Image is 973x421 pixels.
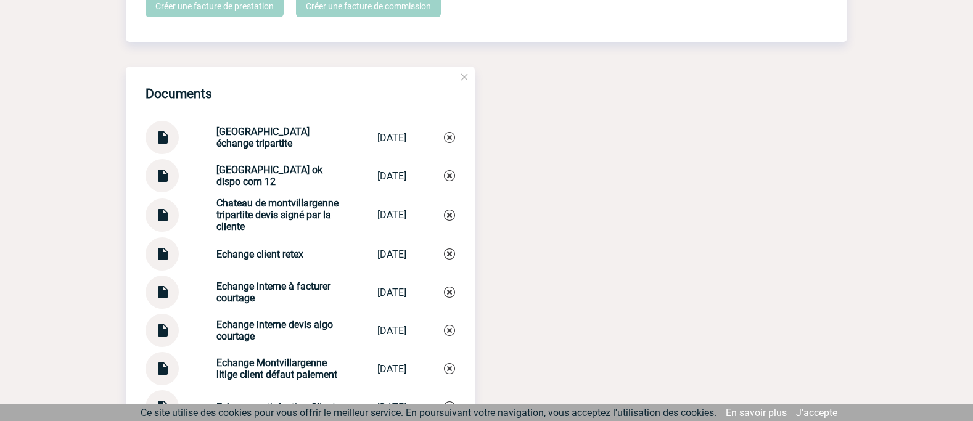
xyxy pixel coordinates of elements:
div: [DATE] [377,209,406,221]
strong: [GEOGRAPHIC_DATA] ok dispo com 12 [216,164,322,187]
span: Ce site utilise des cookies pour vous offrir le meilleur service. En poursuivant votre navigation... [141,407,716,419]
strong: [GEOGRAPHIC_DATA] échange tripartite [216,126,310,149]
h4: Documents [146,86,212,101]
img: Supprimer [444,248,455,260]
img: Supprimer [444,287,455,298]
div: [DATE] [377,363,406,375]
a: En savoir plus [726,407,787,419]
strong: Echange interne à facturer courtage [216,280,330,304]
strong: Echange client retex [216,248,303,260]
strong: Chateau de montvillargenne tripartite devis signé par la cliente [216,197,339,232]
div: [DATE] [377,325,406,337]
a: J'accepte [796,407,837,419]
img: Supprimer [444,325,455,336]
strong: Echange satisfaction Client [216,401,335,413]
img: close.png [459,72,470,83]
div: [DATE] [377,132,406,144]
img: Supprimer [444,363,455,374]
div: [DATE] [377,287,406,298]
div: [DATE] [377,170,406,182]
img: Supprimer [444,210,455,221]
div: [DATE] [377,401,406,413]
strong: Echange interne devis algo courtage [216,319,333,342]
img: Supprimer [444,132,455,143]
img: Supprimer [444,401,455,412]
div: [DATE] [377,248,406,260]
strong: Echange Montvillargenne litige client défaut paiement [216,357,337,380]
img: Supprimer [444,170,455,181]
